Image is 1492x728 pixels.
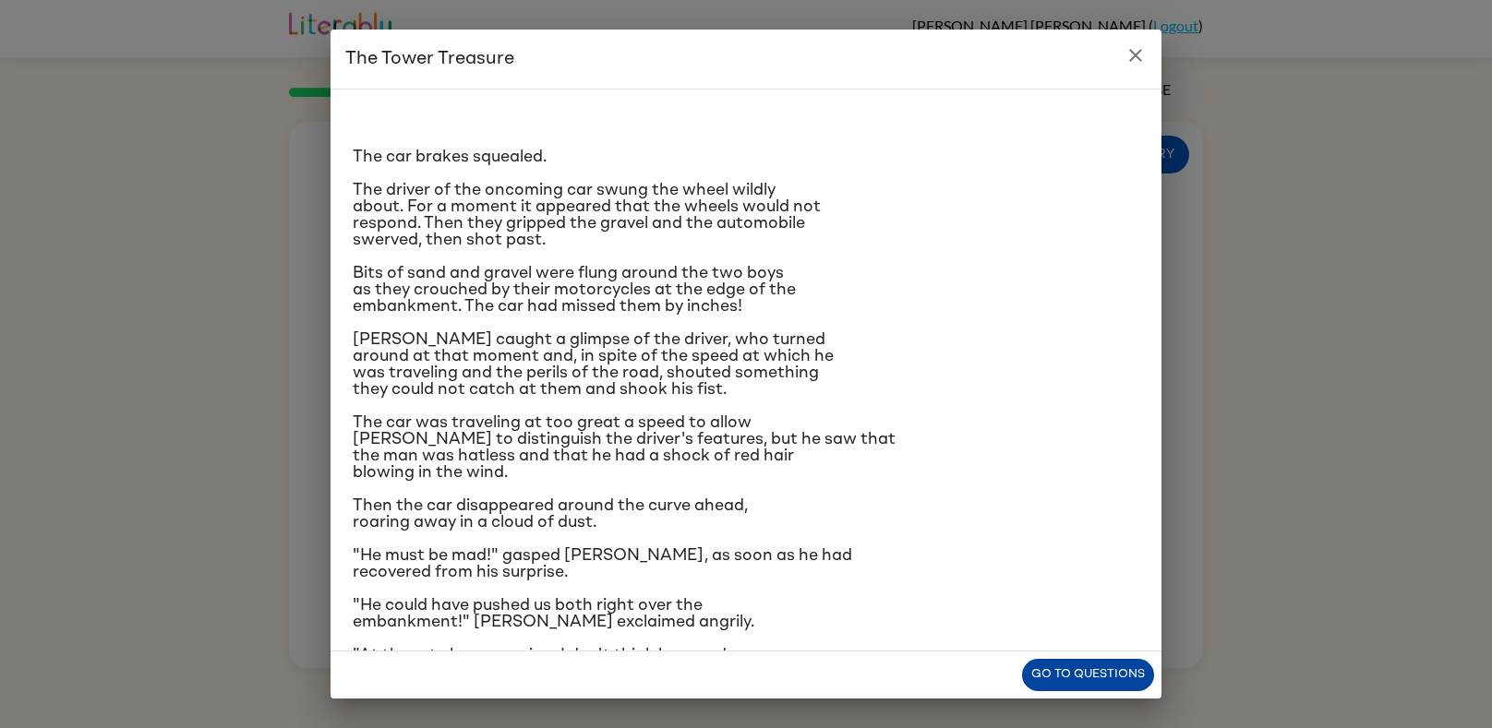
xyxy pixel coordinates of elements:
button: close [1117,37,1154,74]
span: "He could have pushed us both right over the embankment!" [PERSON_NAME] exclaimed angrily. [353,597,754,630]
span: [PERSON_NAME] caught a glimpse of the driver, who turned around at that moment and, in spite of t... [353,331,834,398]
span: The car brakes squealed. [353,149,547,165]
span: The car was traveling at too great a speed to allow [PERSON_NAME] to distinguish the driver's fea... [353,414,896,481]
h2: The Tower Treasure [331,30,1161,89]
span: "He must be mad!" gasped [PERSON_NAME], as soon as he had recovered from his surprise. [353,547,852,580]
span: The driver of the oncoming car swung the wheel wildly about. For a moment it appeared that the wh... [353,182,821,248]
button: Go to questions [1022,659,1154,691]
span: Then the car disappeared around the curve ahead, roaring away in a cloud of dust. [353,497,748,531]
span: Bits of sand and gravel were flung around the two boys as they crouched by their motorcycles at t... [353,265,796,315]
span: "At the rate he was going, I don't think he cared whether he ran anyone down or not." [353,647,727,680]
